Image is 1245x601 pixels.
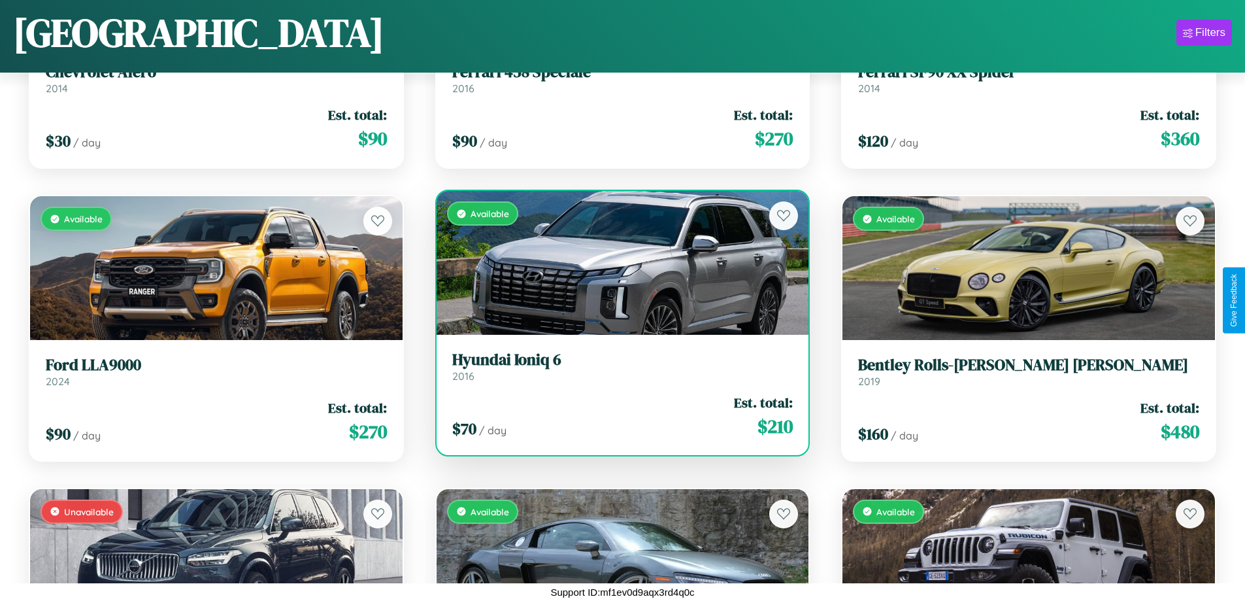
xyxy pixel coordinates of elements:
a: Chevrolet Alero2014 [46,63,387,95]
span: Est. total: [1140,398,1199,417]
span: $ 120 [858,130,888,152]
span: Unavailable [64,506,114,517]
span: 2024 [46,375,70,388]
span: 2014 [858,82,880,95]
span: 2016 [452,82,474,95]
span: / day [480,136,507,149]
p: Support ID: mf1ev0d9aqx3rd4q0c [550,583,694,601]
span: Est. total: [1140,105,1199,124]
a: Ford LLA90002024 [46,356,387,388]
span: $ 210 [757,413,793,439]
span: / day [73,429,101,442]
span: Available [471,506,509,517]
h3: Bentley Rolls-[PERSON_NAME] [PERSON_NAME] [858,356,1199,375]
h1: [GEOGRAPHIC_DATA] [13,6,384,60]
h3: Ferrari SF90 XX Spider [858,63,1199,82]
span: 2016 [452,369,474,383]
span: $ 270 [755,126,793,152]
span: $ 90 [46,423,71,445]
a: Hyundai Ioniq 62016 [452,351,793,383]
span: $ 70 [452,418,476,439]
span: $ 270 [349,419,387,445]
a: Ferrari SF90 XX Spider2014 [858,63,1199,95]
span: $ 30 [46,130,71,152]
span: / day [891,429,918,442]
span: / day [891,136,918,149]
h3: Chevrolet Alero [46,63,387,82]
span: $ 90 [358,126,387,152]
h3: Hyundai Ioniq 6 [452,351,793,369]
a: Bentley Rolls-[PERSON_NAME] [PERSON_NAME]2019 [858,356,1199,388]
span: 2019 [858,375,880,388]
button: Filters [1176,20,1232,46]
span: Est. total: [734,393,793,412]
span: / day [73,136,101,149]
h3: Ford LLA9000 [46,356,387,375]
div: Give Feedback [1229,274,1238,327]
a: Ferrari 458 Speciale2016 [452,63,793,95]
span: $ 480 [1161,419,1199,445]
div: Filters [1195,26,1225,39]
span: Est. total: [328,398,387,417]
span: Available [471,208,509,219]
span: $ 360 [1161,126,1199,152]
span: Available [876,213,915,224]
span: Est. total: [734,105,793,124]
span: 2014 [46,82,68,95]
span: Available [876,506,915,517]
span: / day [479,424,506,437]
h3: Ferrari 458 Speciale [452,63,793,82]
span: $ 160 [858,423,888,445]
span: $ 90 [452,130,477,152]
span: Available [64,213,103,224]
span: Est. total: [328,105,387,124]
